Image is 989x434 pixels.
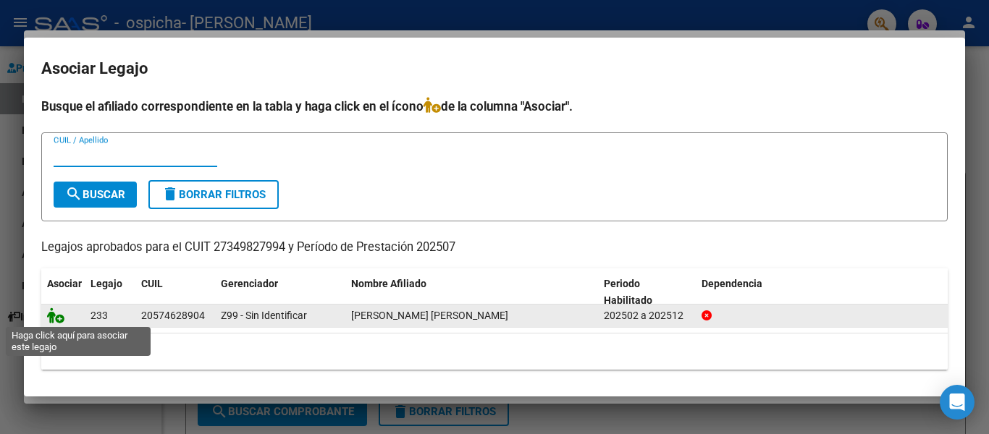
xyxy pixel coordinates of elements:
[604,278,652,306] span: Periodo Habilitado
[221,310,307,321] span: Z99 - Sin Identificar
[141,278,163,289] span: CUIL
[41,55,948,82] h2: Asociar Legajo
[604,307,690,324] div: 202502 a 202512
[91,278,122,289] span: Legajo
[41,97,948,116] h4: Busque el afiliado correspondiente en la tabla y haga click en el ícono de la columna "Asociar".
[351,278,426,289] span: Nombre Afiliado
[148,180,279,209] button: Borrar Filtros
[221,278,278,289] span: Gerenciador
[91,310,108,321] span: 233
[215,268,345,316] datatable-header-cell: Gerenciador
[141,307,205,324] div: 20574628904
[41,239,948,257] p: Legajos aprobados para el CUIT 27349827994 y Período de Prestación 202507
[161,185,179,203] mat-icon: delete
[161,188,266,201] span: Borrar Filtros
[85,268,135,316] datatable-header-cell: Legajo
[345,268,598,316] datatable-header-cell: Nombre Afiliado
[940,385,975,420] div: Open Intercom Messenger
[65,185,83,203] mat-icon: search
[41,333,948,370] div: 1 registros
[54,182,137,208] button: Buscar
[351,310,508,321] span: CORIA TIZIANO ALEJANDRO
[696,268,948,316] datatable-header-cell: Dependencia
[41,268,85,316] datatable-header-cell: Asociar
[702,278,762,289] span: Dependencia
[47,278,82,289] span: Asociar
[65,188,125,201] span: Buscar
[598,268,696,316] datatable-header-cell: Periodo Habilitado
[135,268,215,316] datatable-header-cell: CUIL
